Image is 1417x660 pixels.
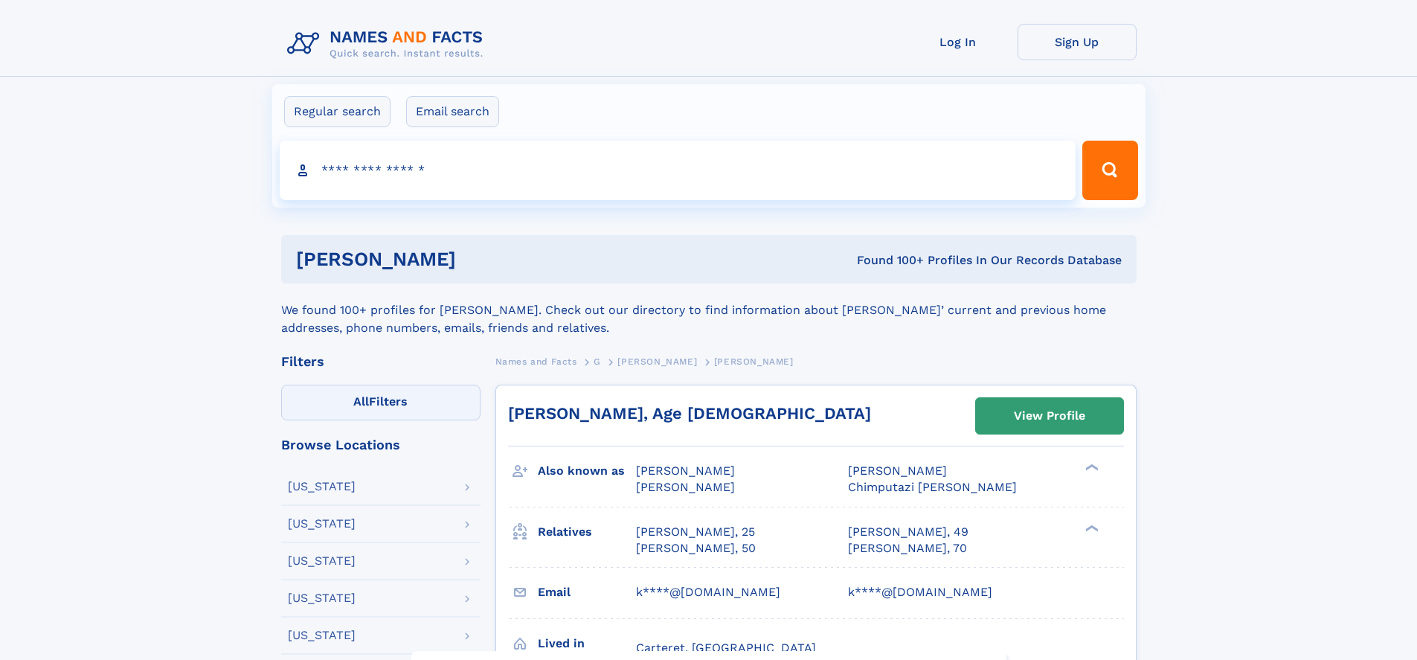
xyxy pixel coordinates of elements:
[538,580,636,605] h3: Email
[281,438,481,452] div: Browse Locations
[281,24,495,64] img: Logo Names and Facts
[288,592,356,604] div: [US_STATE]
[538,631,636,656] h3: Lived in
[296,250,657,269] h1: [PERSON_NAME]
[508,404,871,423] a: [PERSON_NAME], Age [DEMOGRAPHIC_DATA]
[288,481,356,493] div: [US_STATE]
[1014,399,1085,433] div: View Profile
[617,352,697,371] a: [PERSON_NAME]
[288,555,356,567] div: [US_STATE]
[899,24,1018,60] a: Log In
[288,629,356,641] div: [US_STATE]
[848,480,1017,494] span: Chimputazi [PERSON_NAME]
[281,283,1137,337] div: We found 100+ profiles for [PERSON_NAME]. Check out our directory to find information about [PERS...
[288,518,356,530] div: [US_STATE]
[636,641,816,655] span: Carteret, [GEOGRAPHIC_DATA]
[495,352,577,371] a: Names and Facts
[594,352,601,371] a: G
[538,519,636,545] h3: Relatives
[1082,141,1137,200] button: Search Button
[976,398,1123,434] a: View Profile
[656,252,1122,269] div: Found 100+ Profiles In Our Records Database
[406,96,499,127] label: Email search
[594,356,601,367] span: G
[353,394,369,409] span: All
[538,458,636,484] h3: Also known as
[636,540,756,557] a: [PERSON_NAME], 50
[848,524,968,540] a: [PERSON_NAME], 49
[1018,24,1137,60] a: Sign Up
[1082,523,1099,533] div: ❯
[617,356,697,367] span: [PERSON_NAME]
[284,96,391,127] label: Regular search
[714,356,794,367] span: [PERSON_NAME]
[281,355,481,368] div: Filters
[636,524,755,540] a: [PERSON_NAME], 25
[848,464,947,478] span: [PERSON_NAME]
[636,464,735,478] span: [PERSON_NAME]
[1082,463,1099,472] div: ❯
[636,480,735,494] span: [PERSON_NAME]
[848,540,967,557] a: [PERSON_NAME], 70
[280,141,1076,200] input: search input
[281,385,481,420] label: Filters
